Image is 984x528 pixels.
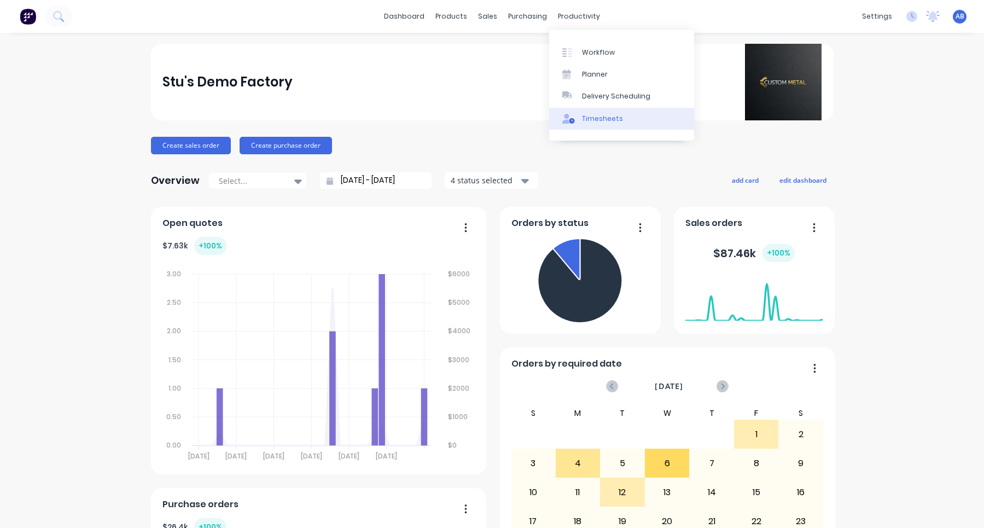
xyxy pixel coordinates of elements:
tspan: 2.00 [167,326,181,335]
div: 16 [779,479,823,506]
div: Stu's Demo Factory [162,71,293,93]
div: $ 7.63k [162,237,226,255]
tspan: 1.50 [168,355,181,364]
div: 15 [735,479,778,506]
button: edit dashboard [772,173,834,187]
div: Timesheets [582,114,623,124]
a: dashboard [379,8,430,25]
div: M [556,407,601,420]
tspan: $6000 [449,269,470,278]
div: sales [473,8,503,25]
a: Planner [549,63,694,85]
div: Planner [582,69,608,79]
div: 9 [779,450,823,477]
div: 12 [601,479,644,506]
tspan: 3.00 [167,269,181,278]
span: Purchase orders [162,498,238,511]
div: S [778,407,823,420]
div: S [511,407,556,420]
tspan: $3000 [449,355,470,364]
div: 4 [556,450,600,477]
span: Open quotes [162,217,223,230]
tspan: 0.00 [166,441,181,450]
a: Workflow [549,41,694,63]
div: 13 [645,479,689,506]
div: 4 status selected [451,175,520,186]
tspan: $4000 [449,326,471,335]
div: Overview [151,170,200,192]
div: products [430,8,473,25]
div: Workflow [582,48,615,57]
div: + 100 % [194,237,226,255]
tspan: $0 [449,441,457,450]
tspan: 0.50 [166,412,181,421]
img: Factory [20,8,36,25]
span: Orders by required date [511,357,622,370]
tspan: 2.50 [167,298,181,307]
div: 1 [735,421,778,448]
tspan: [DATE] [263,452,284,461]
div: + 100 % [762,244,795,262]
div: 6 [645,450,689,477]
div: 11 [556,479,600,506]
tspan: [DATE] [226,452,247,461]
div: 5 [601,450,644,477]
tspan: 1.00 [168,384,181,393]
div: T [600,407,645,420]
tspan: $2000 [449,384,470,393]
span: Orders by status [511,217,589,230]
div: 14 [690,479,733,506]
a: Delivery Scheduling [549,85,694,107]
span: AB [956,11,964,21]
div: productivity [552,8,605,25]
div: 3 [511,450,555,477]
a: Timesheets [549,108,694,130]
div: 2 [779,421,823,448]
tspan: $5000 [449,298,470,307]
div: 8 [735,450,778,477]
span: Sales orders [685,217,742,230]
span: [DATE] [655,380,683,392]
button: Create sales order [151,137,231,154]
img: Stu's Demo Factory [745,44,822,120]
div: 10 [511,479,555,506]
div: 7 [690,450,733,477]
tspan: [DATE] [301,452,322,461]
div: W [645,407,690,420]
button: 4 status selected [445,172,538,189]
div: settings [857,8,898,25]
button: Create purchase order [240,137,332,154]
button: add card [725,173,766,187]
div: T [689,407,734,420]
tspan: [DATE] [339,452,360,461]
div: Delivery Scheduling [582,91,650,101]
tspan: [DATE] [188,452,209,461]
div: $ 87.46k [713,244,795,262]
div: purchasing [503,8,552,25]
tspan: [DATE] [376,452,398,461]
tspan: $1000 [449,412,468,421]
div: F [734,407,779,420]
